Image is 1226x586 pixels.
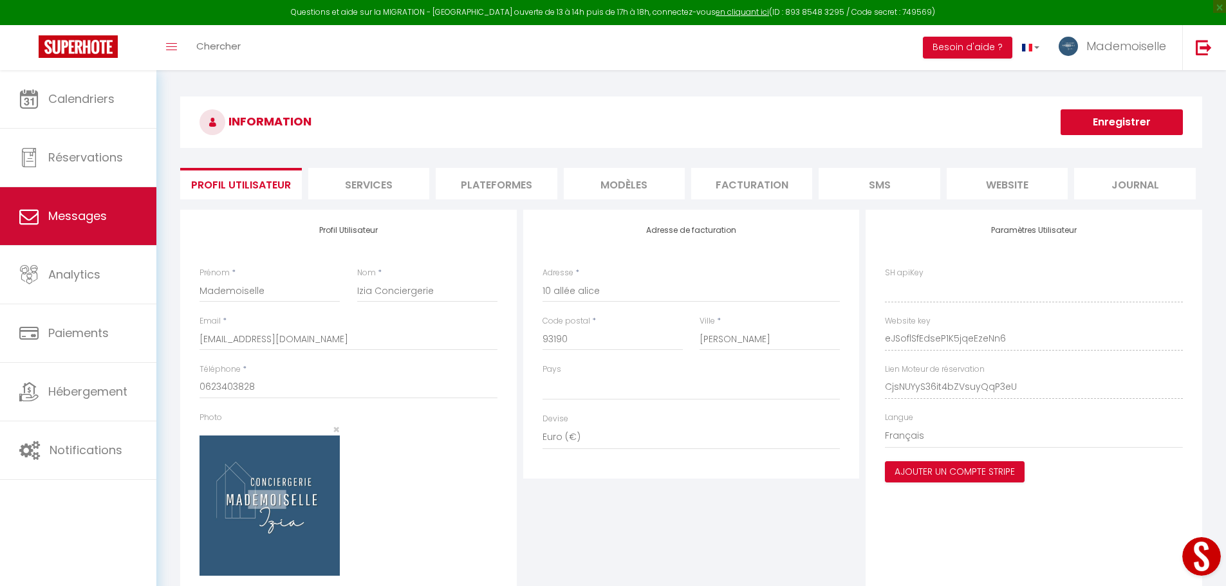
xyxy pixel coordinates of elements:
span: Notifications [50,442,122,458]
li: Services [308,168,429,199]
span: Paiements [48,325,109,341]
li: Journal [1074,168,1195,199]
span: Chercher [196,39,241,53]
span: Mademoiselle [1086,38,1166,54]
li: website [947,168,1068,199]
h4: Adresse de facturation [543,226,841,235]
a: en cliquant ici [716,6,769,17]
label: Ville [700,315,715,327]
h4: Paramètres Utilisateur [885,226,1183,235]
label: Langue [885,412,913,424]
label: Code postal [543,315,590,327]
li: Facturation [691,168,812,199]
label: Email [200,315,221,327]
label: Prénom [200,267,230,279]
h3: INFORMATION [180,96,1202,148]
label: Pays [543,363,561,376]
span: Calendriers [48,91,115,107]
img: logout [1196,39,1212,55]
button: Ajouter un compte Stripe [885,461,1025,483]
label: SH apiKey [885,267,924,279]
button: Besoin d'aide ? [923,37,1012,59]
h4: Profil Utilisateur [200,226,497,235]
label: Devise [543,413,568,425]
img: Super Booking [39,35,118,58]
label: Lien Moteur de réservation [885,363,985,376]
img: ... [1059,37,1078,56]
span: Hébergement [48,383,127,399]
button: Enregistrer [1061,109,1183,135]
a: Chercher [187,25,250,70]
span: Messages [48,208,107,224]
span: Analytics [48,266,100,282]
li: Profil Utilisateur [180,168,301,199]
iframe: LiveChat chat widget [1172,532,1226,586]
span: × [333,421,340,437]
label: Website key [885,315,931,327]
label: Adresse [543,267,573,279]
a: ... Mademoiselle [1049,25,1182,70]
li: MODÈLES [564,168,685,199]
li: Plateformes [436,168,557,199]
img: 17478230023267.jpg [200,435,340,576]
span: Réservations [48,149,123,165]
label: Nom [357,267,376,279]
label: Téléphone [200,363,241,376]
li: SMS [819,168,940,199]
button: Close [333,424,340,435]
label: Photo [200,412,222,424]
